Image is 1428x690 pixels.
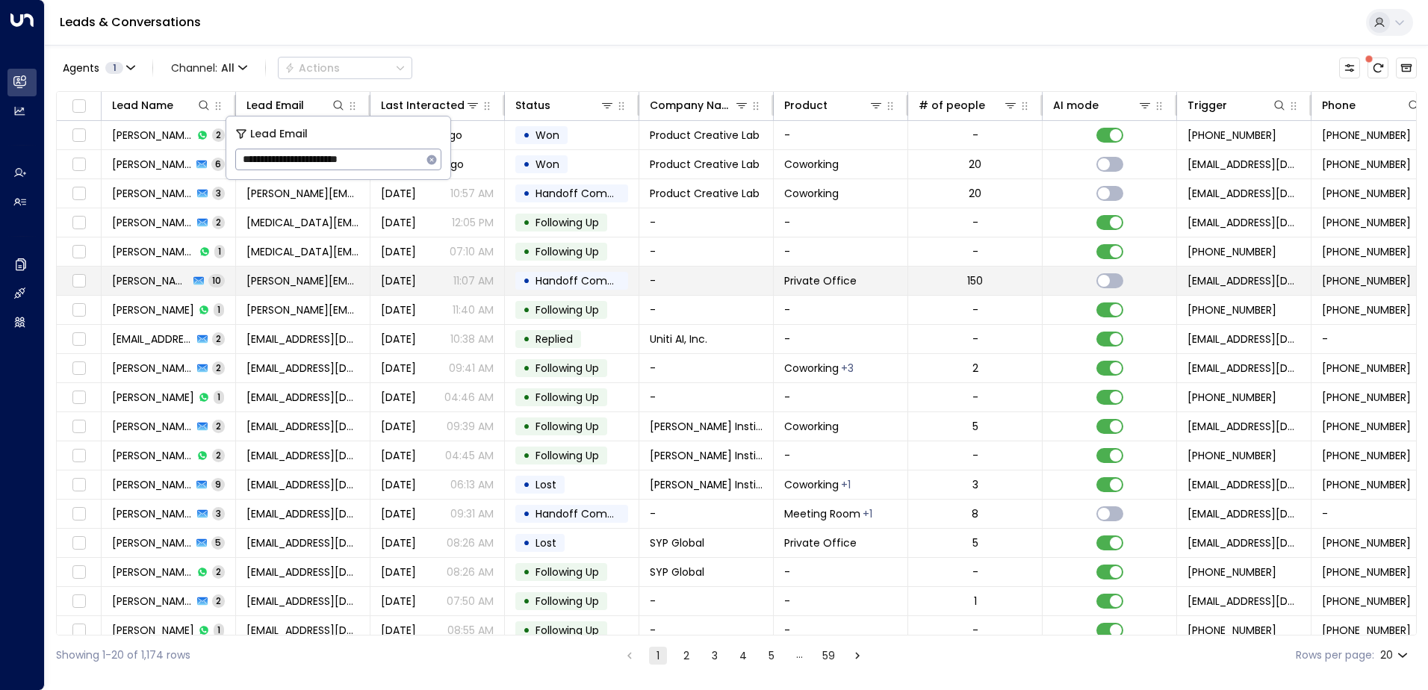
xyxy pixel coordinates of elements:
[246,244,359,259] span: tao.jojo@gmail.com
[246,273,359,288] span: natasha@bdgfs.com
[381,623,416,638] span: Aug 20, 2025
[450,477,494,492] p: 06:13 AM
[1188,157,1300,172] span: sales@newflex.com
[112,96,211,114] div: Lead Name
[650,96,749,114] div: Company Name
[650,448,763,463] span: Smith Institute Ltd
[774,587,908,615] td: -
[774,237,908,266] td: -
[381,565,416,579] span: Aug 20, 2025
[784,157,839,172] span: Coworking
[791,647,809,665] div: …
[112,96,173,114] div: Lead Name
[211,478,225,491] span: 9
[69,184,88,203] span: Toggle select row
[212,565,225,578] span: 2
[535,390,599,405] span: Following Up
[639,296,774,324] td: -
[774,558,908,586] td: -
[69,272,88,290] span: Toggle select row
[677,647,695,665] button: Go to page 2
[1188,535,1300,550] span: sales@newflex.com
[515,96,550,114] div: Status
[246,623,359,638] span: jamal26@hotmail.co.uk
[69,330,88,349] span: Toggle select row
[112,623,194,638] span: Jamal Afzal
[523,472,530,497] div: •
[523,152,530,177] div: •
[69,243,88,261] span: Toggle select row
[381,535,416,550] span: Yesterday
[212,361,225,374] span: 2
[381,506,416,521] span: Yesterday
[848,647,866,665] button: Go to next page
[535,477,556,492] span: Lost
[112,361,193,376] span: Bruna Schwerz
[819,647,838,665] button: Go to page 59
[639,383,774,411] td: -
[863,506,872,521] div: Private Day Office
[1380,644,1411,666] div: 20
[763,647,780,665] button: Go to page 5
[784,535,857,550] span: Private Office
[784,273,857,288] span: Private Office
[381,419,416,434] span: Yesterday
[523,443,530,468] div: •
[523,559,530,585] div: •
[112,157,192,172] span: Alex Dan
[523,210,530,235] div: •
[535,186,641,201] span: Handoff Completed
[1188,302,1276,317] span: +442030670316
[246,302,359,317] span: natasha@bdgfs.com
[1322,215,1411,230] span: +447404641570
[523,297,530,323] div: •
[974,594,977,609] div: 1
[972,419,978,434] div: 5
[1322,623,1411,638] span: +447399227427
[774,383,908,411] td: -
[1322,361,1411,376] span: +447737462243
[69,359,88,378] span: Toggle select row
[246,215,359,230] span: tao.jojo@gmail.com
[972,361,978,376] div: 2
[1188,390,1276,405] span: +447737462243
[112,128,193,143] span: Alex Dan
[453,302,494,317] p: 11:40 AM
[523,181,530,206] div: •
[535,535,556,550] span: Lost
[285,61,340,75] div: Actions
[774,296,908,324] td: -
[919,96,1018,114] div: # of people
[246,390,359,405] span: brunaschwerz@gmail.com
[784,419,839,434] span: Coworking
[535,215,599,230] span: Following Up
[246,332,359,346] span: hello@getuniti.com
[112,332,193,346] span: hello@getuniti.com
[1188,128,1276,143] span: +447857572437
[649,647,667,665] button: page 1
[445,448,494,463] p: 04:45 AM
[208,274,225,287] span: 10
[246,186,359,201] span: alex.dan@productcreativelab.co.uk
[972,448,978,463] div: -
[250,125,308,143] span: Lead Email
[734,647,752,665] button: Go to page 4
[212,594,225,607] span: 2
[69,447,88,465] span: Toggle select row
[112,390,194,405] span: Bruna Schwerz
[112,273,189,288] span: Natasha Bell
[381,332,416,346] span: Yesterday
[1188,186,1300,201] span: sales@newflex.com
[246,96,346,114] div: Lead Email
[278,57,412,79] button: Actions
[246,594,359,609] span: jamal26@hotmail.co.uk
[447,535,494,550] p: 08:26 AM
[535,157,559,172] span: Won
[69,214,88,232] span: Toggle select row
[381,594,416,609] span: Yesterday
[211,158,225,170] span: 6
[535,506,641,521] span: Handoff Completed
[56,647,190,663] div: Showing 1-20 of 1,174 rows
[1322,302,1411,317] span: +442030670316
[214,391,224,403] span: 1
